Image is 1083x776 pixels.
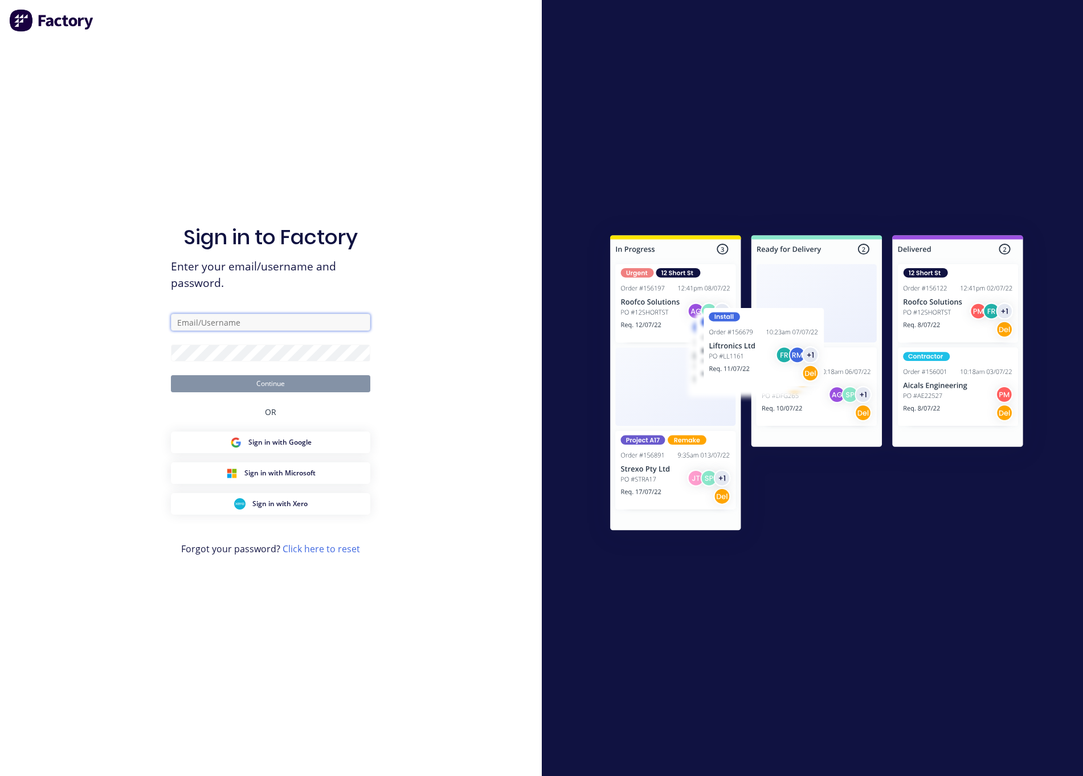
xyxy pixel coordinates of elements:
span: Sign in with Microsoft [244,468,316,478]
img: Google Sign in [230,437,242,448]
div: OR [265,392,276,432]
a: Click here to reset [283,543,360,555]
img: Microsoft Sign in [226,467,238,479]
span: Forgot your password? [181,542,360,556]
button: Google Sign inSign in with Google [171,432,370,453]
button: Continue [171,375,370,392]
span: Sign in with Google [248,437,312,447]
h1: Sign in to Factory [183,225,358,249]
span: Enter your email/username and password. [171,258,370,291]
span: Sign in with Xero [252,499,308,509]
img: Factory [9,9,95,32]
button: Microsoft Sign inSign in with Microsoft [171,462,370,484]
img: Sign in [585,212,1048,557]
button: Xero Sign inSign in with Xero [171,493,370,515]
input: Email/Username [171,314,370,331]
img: Xero Sign in [234,498,246,510]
